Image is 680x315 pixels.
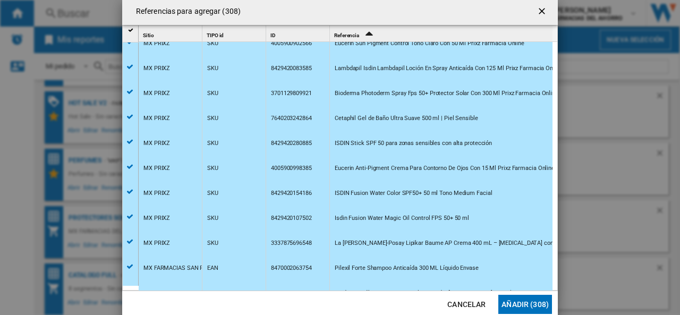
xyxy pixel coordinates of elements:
div: SKU [207,181,218,206]
div: 3337875696548 [271,231,312,256]
div: Sort None [205,25,266,42]
span: Referencia [334,32,359,38]
div: Cetaphil Gel de Baño Ultra Suave 500 ml | Piel Sensible [335,106,478,131]
div: EAN [207,256,218,280]
div: SKU [207,56,218,81]
div: Sort None [268,25,329,42]
div: Referencia Sort Ascending [332,25,552,42]
div: MX PRIXZ [143,56,170,81]
div: Sort None [141,25,202,42]
span: Sitio [143,32,154,38]
div: MX PRIXZ [143,206,170,231]
div: ISDIN Stick SPF 50 para zonas sensibles con alta protección [335,131,492,156]
div: ISDIN Fusion Water Color SPF50+ 50 ml Tono Medium Facial [335,181,492,206]
button: Cancelar [443,295,490,314]
div: MX FARMACIAS SAN PABLO [143,256,218,280]
div: Sitio Sort None [141,25,202,42]
div: SKU [207,106,218,131]
button: Añadir (308) [498,295,552,314]
div: ID Sort None [268,25,329,42]
div: MX PRIXZ [143,31,170,56]
div: Lambdapil Isdin Lambdapil Loción En Spray Anticaída Con 125 Ml Prixz Farmacia Online [335,56,563,81]
div: Sort Ascending [332,25,552,42]
div: 8429420154186 [271,181,312,206]
div: 4005900998385 [271,156,312,181]
div: MX PRIXZ [143,106,170,131]
div: 8429420280885 [271,131,312,156]
div: 4005900902566 [271,31,312,56]
div: SKU [207,231,218,256]
div: La [PERSON_NAME]-Posay Lipikar Baume AP Crema 400 mL – [MEDICAL_DATA] con tendencia atópica [335,231,601,256]
ng-md-icon: getI18NText('BUTTONS.CLOSE_DIALOG') [537,6,549,19]
div: Eucerin Anti-Pigment Crema Para Contorno De Ojos Con 15 Ml Prixz Farmacia Online [335,156,555,181]
div: MX PRIXZ [143,156,170,181]
div: Eucerin Sun Pigment Control Tono Claro Con 50 Ml Prixz Farmacia Online [335,31,524,56]
span: Sort Ascending [360,32,377,38]
span: TIPO id [207,32,224,38]
div: SKU [207,281,218,305]
div: Pilexil Forte Shampoo Anticaída 300 ML Líquido Envase [335,256,479,280]
div: TIPO id Sort None [205,25,266,42]
div: 8429420083585 [271,56,312,81]
div: 3401353791220 [271,281,312,305]
div: SKU [207,31,218,56]
div: 7640203242864 [271,106,312,131]
div: Bioderma Sébium Moussant Gel Limpiador [MEDICAL_DATA] 100 Ml Prixz Farmacia Online [335,281,570,305]
div: Bioderma Photoderm Spray Fps 50+ Protector Solar Con 300 Ml Prixz Farmacia Online [335,81,558,106]
div: SKU [207,206,218,231]
div: 8429420107502 [271,206,312,231]
div: SKU [207,131,218,156]
div: MX PRIXZ [143,81,170,106]
div: 3701129809921 [271,81,312,106]
div: MX PRIXZ [143,181,170,206]
span: ID [270,32,276,38]
div: Isdin Fusion Water Magic Oil Control FPS 50+ 50 ml [335,206,469,231]
h4: Referencias para agregar (308) [131,6,241,17]
div: SKU [207,81,218,106]
div: MX PRIXZ [143,231,170,256]
button: getI18NText('BUTTONS.CLOSE_DIALOG') [532,1,554,22]
div: MX PRIXZ [143,281,170,305]
div: SKU [207,156,218,181]
div: MX PRIXZ [143,131,170,156]
div: 8470002063754 [271,256,312,280]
